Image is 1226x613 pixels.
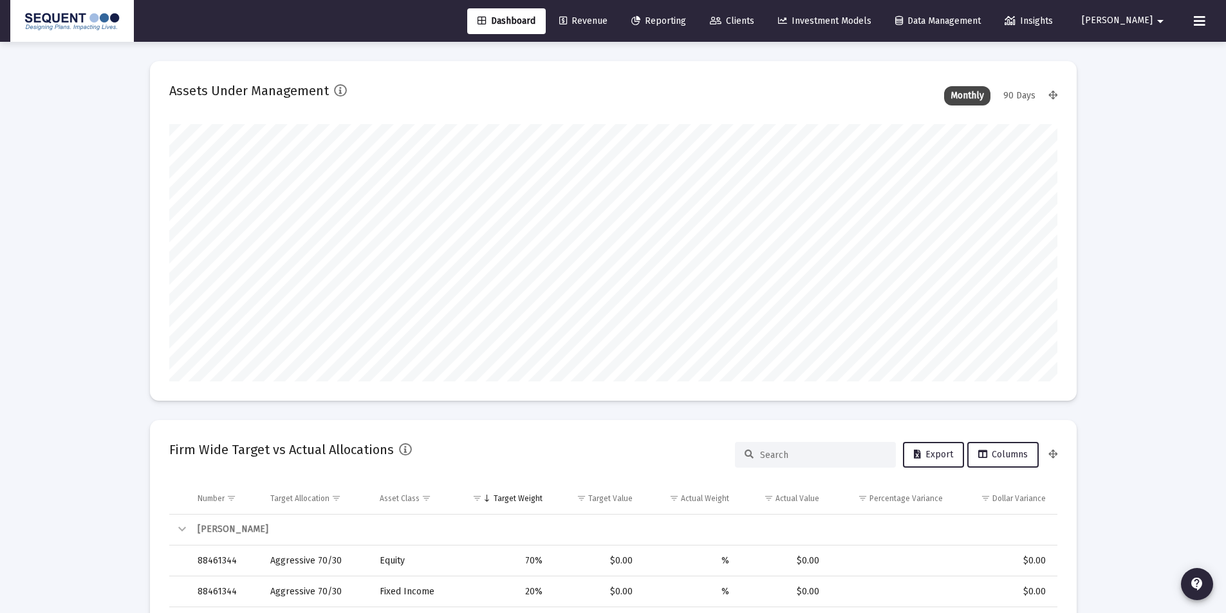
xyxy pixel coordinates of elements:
span: Show filter options for column 'Target Allocation' [331,493,341,503]
div: 20% [465,585,543,598]
td: Collapse [169,515,189,545]
a: Revenue [549,8,618,34]
td: Column Actual Weight [642,483,738,514]
td: Column Number [189,483,261,514]
span: Show filter options for column 'Actual Weight' [669,493,679,503]
div: $0.00 [961,585,1046,598]
span: [PERSON_NAME] [1082,15,1153,26]
h2: Assets Under Management [169,80,329,101]
button: Columns [967,442,1039,468]
span: Dashboard [478,15,535,26]
div: Number [198,493,225,504]
input: Search [760,450,886,461]
a: Investment Models [768,8,882,34]
span: Export [914,449,953,460]
h2: Firm Wide Target vs Actual Allocations [169,439,394,460]
div: Target Weight [494,493,543,504]
a: Dashboard [467,8,546,34]
span: Show filter options for column 'Actual Value' [764,493,774,503]
a: Clients [700,8,765,34]
div: [PERSON_NAME] [198,523,1046,536]
div: Asset Class [380,493,420,504]
span: Clients [710,15,754,26]
div: $0.00 [747,554,820,567]
a: Reporting [621,8,696,34]
div: % [651,554,729,567]
div: $0.00 [561,585,633,598]
a: Insights [994,8,1063,34]
button: Export [903,442,964,468]
mat-icon: arrow_drop_down [1153,8,1168,34]
span: Insights [1005,15,1053,26]
td: Column Actual Value [738,483,829,514]
a: Data Management [885,8,991,34]
td: Fixed Income [371,576,456,607]
td: 88461344 [189,545,261,576]
span: Reporting [631,15,686,26]
span: Columns [978,449,1028,460]
span: Show filter options for column 'Percentage Variance' [858,493,868,503]
div: Target Value [588,493,633,504]
div: Target Allocation [270,493,330,504]
div: $0.00 [747,585,820,598]
td: Column Dollar Variance [952,483,1057,514]
button: [PERSON_NAME] [1066,8,1184,33]
span: Data Management [895,15,981,26]
td: Equity [371,545,456,576]
td: Aggressive 70/30 [261,576,371,607]
td: Aggressive 70/30 [261,545,371,576]
img: Dashboard [20,8,124,34]
div: $0.00 [561,554,633,567]
span: Show filter options for column 'Dollar Variance' [981,493,990,503]
div: Actual Value [776,493,819,504]
div: Monthly [944,86,990,105]
div: Dollar Variance [992,493,1046,504]
span: Revenue [559,15,608,26]
td: Column Asset Class [371,483,456,514]
td: Column Percentage Variance [828,483,952,514]
div: % [651,585,729,598]
div: 70% [465,554,543,567]
div: Actual Weight [681,493,729,504]
div: Percentage Variance [869,493,943,504]
td: Column Target Weight [456,483,552,514]
span: Show filter options for column 'Target Value' [577,493,586,503]
div: $0.00 [961,554,1046,567]
td: Column Target Allocation [261,483,371,514]
mat-icon: contact_support [1189,576,1205,592]
td: Column Target Value [552,483,642,514]
div: 90 Days [997,86,1042,105]
span: Show filter options for column 'Number' [227,493,236,503]
span: Investment Models [778,15,871,26]
td: 88461344 [189,576,261,607]
span: Show filter options for column 'Target Weight' [472,493,482,503]
span: Show filter options for column 'Asset Class' [422,493,431,503]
